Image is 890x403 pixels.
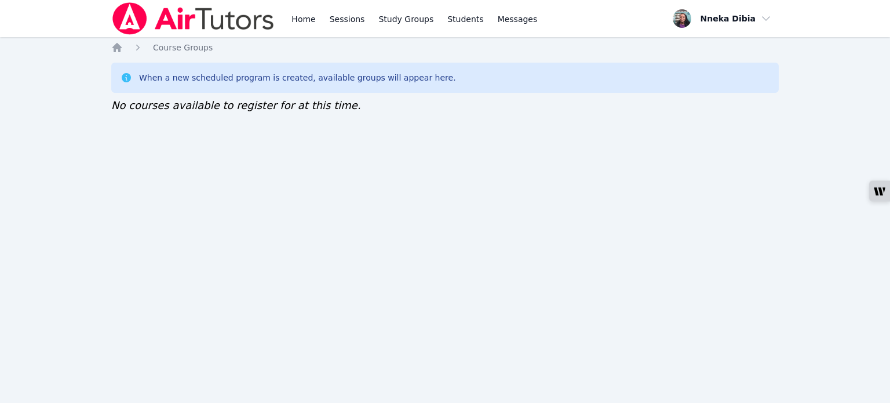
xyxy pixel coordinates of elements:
span: No courses available to register for at this time. [111,99,361,111]
div: When a new scheduled program is created, available groups will appear here. [139,72,456,83]
span: Messages [498,13,538,25]
nav: Breadcrumb [111,42,779,53]
span: Course Groups [153,43,213,52]
a: Course Groups [153,42,213,53]
img: Air Tutors [111,2,275,35]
